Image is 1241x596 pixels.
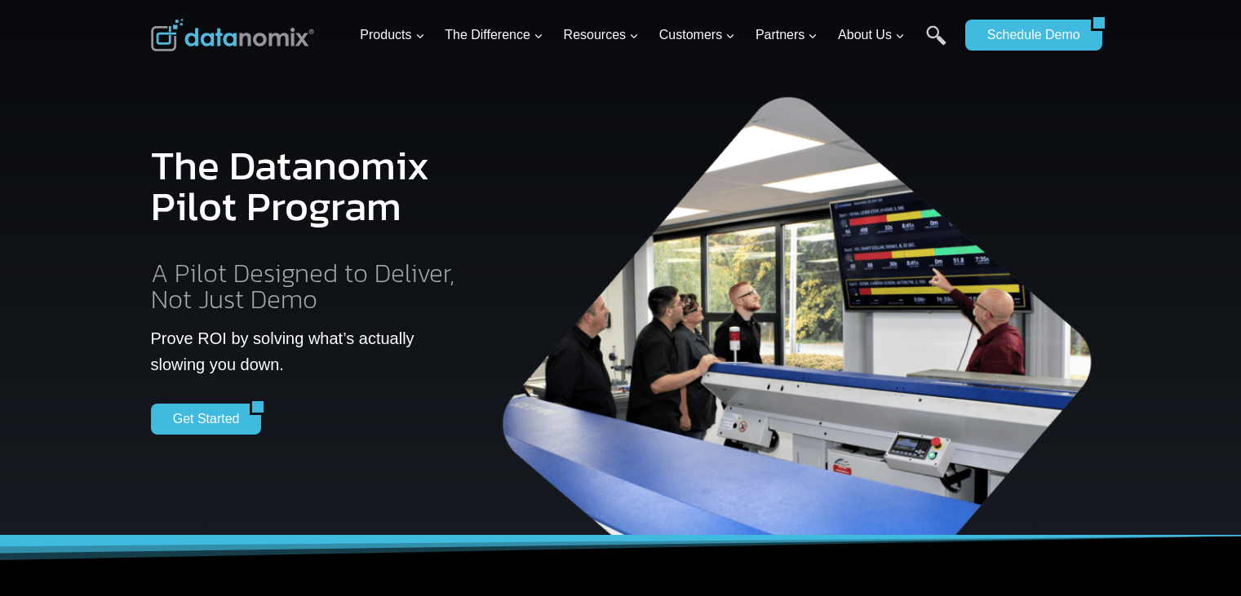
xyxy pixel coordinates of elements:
[838,24,905,46] span: About Us
[360,24,424,46] span: Products
[151,132,467,240] h1: The Datanomix Pilot Program
[926,25,946,62] a: Search
[756,24,818,46] span: Partners
[493,82,1105,536] img: The Datanomix Production Monitoring Pilot Program
[151,404,250,435] a: Get Started
[564,24,639,46] span: Resources
[151,260,467,312] h2: A Pilot Designed to Deliver, Not Just Demo
[353,9,957,62] nav: Primary Navigation
[151,19,314,51] img: Datanomix
[445,24,543,46] span: The Difference
[659,24,735,46] span: Customers
[965,20,1091,51] a: Schedule Demo
[151,325,467,377] p: Prove ROI by solving what’s actually slowing you down.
